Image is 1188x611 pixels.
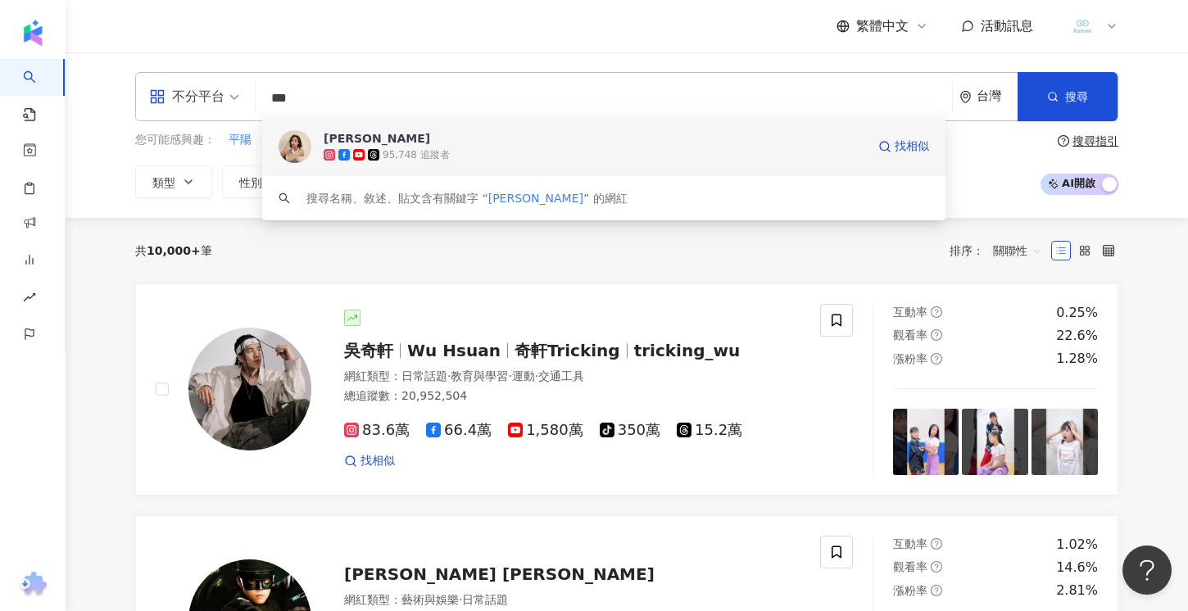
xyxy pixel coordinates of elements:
div: [PERSON_NAME] [324,130,430,147]
button: 搜尋 [1018,72,1118,121]
span: 搜尋 [1065,90,1088,103]
span: 漲粉率 [893,352,927,365]
span: 活動訊息 [981,18,1033,34]
img: post-image [962,409,1028,475]
div: 搜尋指引 [1072,134,1118,147]
iframe: Help Scout Beacon - Open [1122,545,1172,595]
span: 350萬 [600,422,660,439]
span: question-circle [931,329,942,341]
span: 觀看率 [893,328,927,342]
img: KOL Avatar [188,328,311,450]
span: 關聯性 [993,238,1042,264]
span: 您可能感興趣： [135,132,215,148]
span: · [508,369,511,382]
span: 繁體中文 [856,17,909,35]
span: 日常話題 [401,369,447,382]
span: 觀看率 [893,560,927,573]
span: 運動 [512,369,535,382]
span: · [459,593,462,606]
button: 平陽 [228,131,252,149]
div: 共 筆 [135,244,212,257]
span: 找相似 [895,138,929,155]
span: 66.4萬 [426,422,492,439]
span: 1,580萬 [508,422,583,439]
span: rise [23,281,36,318]
div: 總追蹤數 ： 20,952,504 [344,388,800,405]
img: logo icon [20,20,46,46]
span: · [447,369,451,382]
button: 類型 [135,165,212,198]
span: question-circle [931,585,942,596]
span: 教育與學習 [451,369,508,382]
span: 83.6萬 [344,422,410,439]
div: 14.6% [1056,559,1098,577]
span: [PERSON_NAME] [PERSON_NAME] [344,564,655,584]
div: 排序： [950,238,1051,264]
div: 22.6% [1056,327,1098,345]
span: 平陽 [229,132,252,148]
span: 互動率 [893,537,927,550]
span: question-circle [931,561,942,573]
img: post-image [1032,409,1098,475]
span: · [535,369,538,382]
span: question-circle [931,353,942,364]
div: 0.25% [1056,304,1098,322]
span: 漲粉率 [893,584,927,597]
span: question-circle [1058,135,1069,147]
a: 找相似 [878,130,929,163]
span: 10,000+ [147,244,201,257]
img: chrome extension [17,572,49,598]
img: LOGO%E8%9D%A6%E7%9A%AE2.png [1067,11,1098,42]
span: 奇軒Tricking [515,341,620,360]
a: KOL Avatar吳奇軒Wu Hsuan奇軒Trickingtricking_wu網紅類型：日常話題·教育與學習·運動·交通工具總追蹤數：20,952,50483.6萬66.4萬1,580萬3... [135,283,1118,496]
span: environment [959,91,972,103]
div: 95,748 追蹤者 [383,148,450,162]
span: 日常話題 [462,593,508,606]
div: 1.28% [1056,350,1098,368]
div: 1.02% [1056,536,1098,554]
div: 台灣 [977,89,1018,103]
span: 吳奇軒 [344,341,393,360]
a: search [23,59,56,123]
span: question-circle [931,306,942,318]
span: tricking_wu [634,341,741,360]
span: 交通工具 [538,369,584,382]
span: [PERSON_NAME] [488,192,583,205]
div: 2.81% [1056,582,1098,600]
div: 網紅類型 ： [344,369,800,385]
div: 搜尋名稱、敘述、貼文含有關鍵字 “ ” 的網紅 [306,189,628,207]
span: search [279,192,290,204]
span: 15.2萬 [677,422,742,439]
button: 性別 [222,165,299,198]
span: 互動率 [893,305,927,319]
span: 性別 [239,176,262,189]
span: appstore [149,88,166,105]
span: Wu Hsuan [407,341,501,360]
span: 藝術與娛樂 [401,593,459,606]
img: post-image [893,409,959,475]
div: 不分平台 [149,84,224,110]
span: 類型 [152,176,175,189]
a: 找相似 [344,453,395,469]
div: 網紅類型 ： [344,592,800,609]
span: 找相似 [360,453,395,469]
img: KOL Avatar [279,130,311,163]
span: question-circle [931,538,942,550]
